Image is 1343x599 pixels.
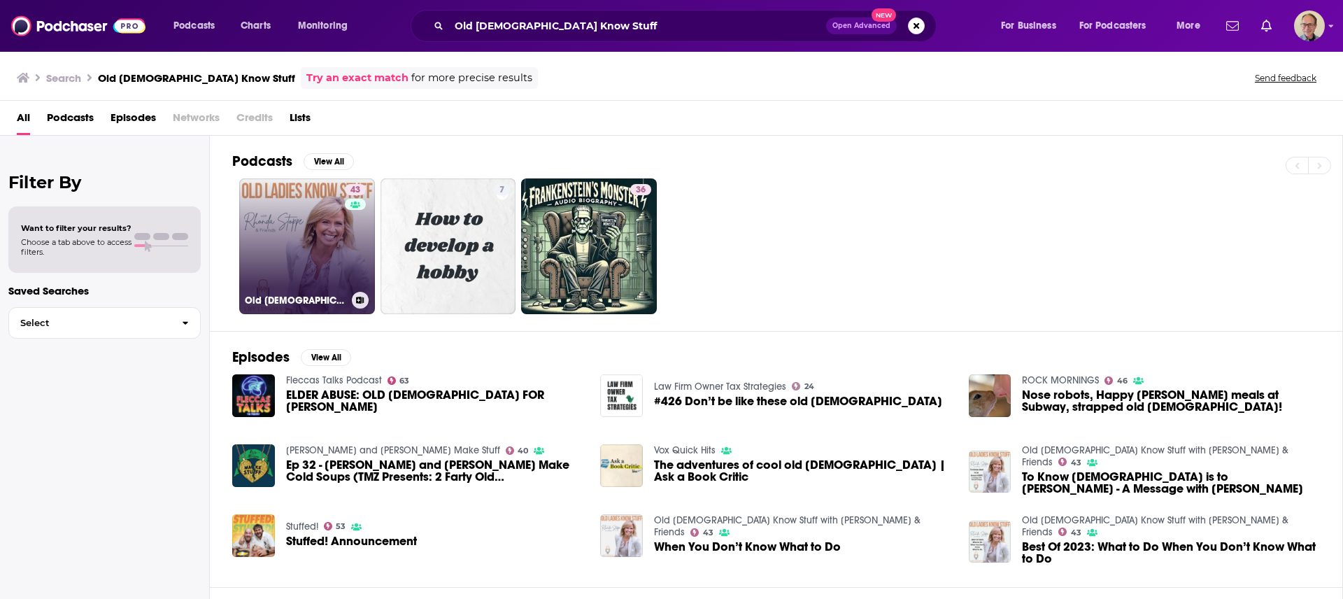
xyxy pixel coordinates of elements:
button: View All [301,349,351,366]
a: Show notifications dropdown [1221,14,1244,38]
img: To Know God is to Know HOPE - A Message with Rhonda Stoppe [969,451,1011,493]
a: 24 [792,382,814,390]
span: Select [9,318,171,327]
a: 43 [1058,458,1081,466]
img: Nose robots, Happy Gilmore meals at Subway, strapped old ladies! [969,374,1011,417]
a: Old Ladies Know Stuff with Rhonda Stoppe & Friends [654,514,921,538]
span: 36 [636,183,646,197]
a: Best Of 2023: What to Do When You Don’t Know What to Do [1022,541,1320,565]
span: Open Advanced [832,22,890,29]
span: #426 Don’t be like these old [DEMOGRAPHIC_DATA] [654,395,942,407]
a: 43 [1058,528,1081,536]
span: The adventures of cool old [DEMOGRAPHIC_DATA] | Ask a Book Critic [654,459,952,483]
a: Charts [232,15,279,37]
span: 46 [1117,378,1128,384]
span: Ep 32 - [PERSON_NAME] and [PERSON_NAME] Make Cold Soups (TMZ Presents: 2 Farty Old [DEMOGRAPHIC_D... [286,459,584,483]
p: Saved Searches [8,284,201,297]
span: ELDER ABUSE: OLD [DEMOGRAPHIC_DATA] FOR [PERSON_NAME] [286,389,584,413]
span: 43 [1071,460,1081,466]
a: Lists [290,106,311,135]
a: 40 [506,446,529,455]
img: When You Don’t Know What to Do [600,514,643,557]
button: Send feedback [1251,72,1321,84]
span: 40 [518,448,528,454]
img: #426 Don’t be like these old ladies [600,374,643,417]
img: Ep 32 - Liz and Alissa Make Cold Soups (TMZ Presents: 2 Farty Old Ladies With Soup) [232,444,275,487]
a: 7 [494,184,510,195]
a: Nose robots, Happy Gilmore meals at Subway, strapped old ladies! [1022,389,1320,413]
span: Podcasts [173,16,215,36]
a: Stuffed! Announcement [286,535,417,547]
a: The adventures of cool old ladies | Ask a Book Critic [654,459,952,483]
a: ELDER ABUSE: OLD LADIES FOR KAMALA [286,389,584,413]
span: For Podcasters [1079,16,1146,36]
a: 43Old [DEMOGRAPHIC_DATA] Know Stuff with [PERSON_NAME] & Friends [239,178,375,314]
a: To Know God is to Know HOPE - A Message with Rhonda Stoppe [1022,471,1320,495]
div: Search podcasts, credits, & more... [424,10,950,42]
h2: Podcasts [232,153,292,170]
a: Law Firm Owner Tax Strategies [654,381,786,393]
img: The adventures of cool old ladies | Ask a Book Critic [600,444,643,487]
a: Stuffed! [286,521,318,533]
button: Open AdvancedNew [826,17,897,34]
a: Old Ladies Know Stuff with Rhonda Stoppe & Friends [1022,514,1288,538]
a: When You Don’t Know What to Do [654,541,841,553]
span: 53 [336,523,346,530]
button: open menu [1167,15,1218,37]
a: ROCK MORNINGS [1022,374,1099,386]
a: 46 [1104,376,1128,385]
a: 63 [388,376,410,385]
a: 7 [381,178,516,314]
a: Show notifications dropdown [1256,14,1277,38]
a: 43 [690,528,713,537]
a: Old Ladies Know Stuff with Rhonda Stoppe & Friends [1022,444,1288,468]
h3: Search [46,71,81,85]
button: open menu [991,15,1074,37]
span: 7 [499,183,504,197]
span: Networks [173,106,220,135]
h3: Old [DEMOGRAPHIC_DATA] Know Stuff [98,71,295,85]
span: Credits [236,106,273,135]
a: Podcasts [47,106,94,135]
a: EpisodesView All [232,348,351,366]
input: Search podcasts, credits, & more... [449,15,826,37]
h2: Filter By [8,172,201,192]
span: More [1177,16,1200,36]
img: Podchaser - Follow, Share and Rate Podcasts [11,13,145,39]
img: Stuffed! Announcement [232,514,275,557]
span: 24 [804,383,814,390]
a: Fleccas Talks Podcast [286,374,382,386]
a: #426 Don’t be like these old ladies [654,395,942,407]
button: open menu [164,15,233,37]
a: 36 [521,178,657,314]
button: Show profile menu [1294,10,1325,41]
span: Charts [241,16,271,36]
a: Episodes [111,106,156,135]
span: Monitoring [298,16,348,36]
a: 36 [630,184,651,195]
span: 43 [703,530,713,536]
a: Try an exact match [306,70,408,86]
h2: Episodes [232,348,290,366]
span: Nose robots, Happy [PERSON_NAME] meals at Subway, strapped old [DEMOGRAPHIC_DATA]! [1022,389,1320,413]
img: ELDER ABUSE: OLD LADIES FOR KAMALA [232,374,275,417]
span: Want to filter your results? [21,223,132,233]
a: All [17,106,30,135]
img: Best Of 2023: What to Do When You Don’t Know What to Do [969,521,1011,563]
h3: Old [DEMOGRAPHIC_DATA] Know Stuff with [PERSON_NAME] & Friends [245,295,346,306]
span: Logged in as tommy.lynch [1294,10,1325,41]
button: open menu [1070,15,1167,37]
